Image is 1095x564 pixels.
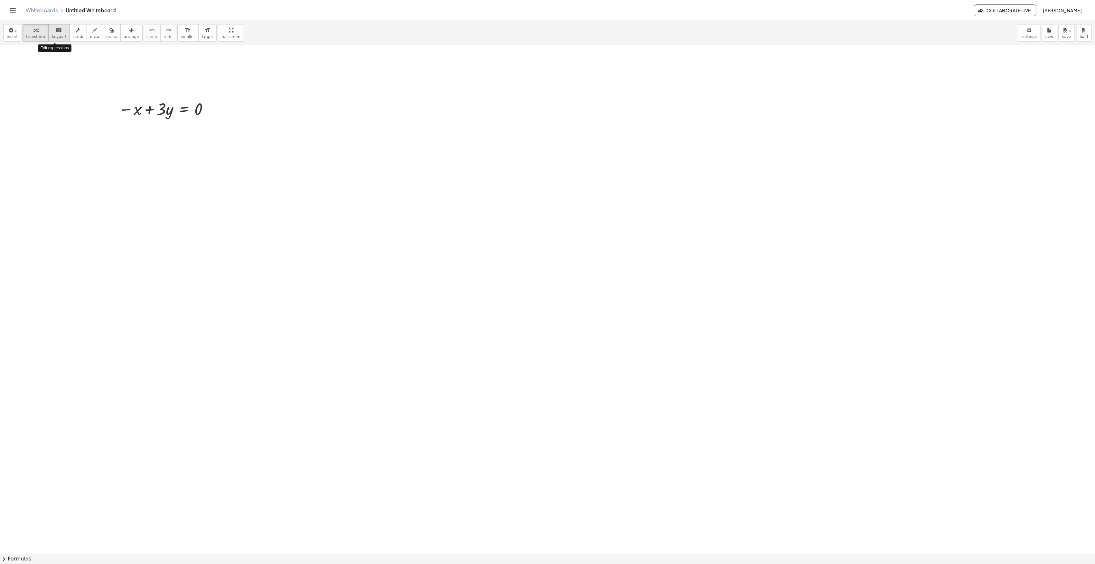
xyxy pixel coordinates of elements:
i: redo [165,26,171,34]
span: erase [106,34,117,39]
span: new [1045,34,1053,39]
button: redoredo [160,24,176,42]
i: undo [149,26,155,34]
span: scrub [73,34,83,39]
span: larger [202,34,213,39]
button: arrange [120,24,143,42]
button: fullscreen [218,24,244,42]
a: Whiteboards [26,7,58,14]
span: settings [1022,34,1037,39]
button: undoundo [144,24,161,42]
button: Toggle navigation [8,5,18,15]
span: arrange [124,34,139,39]
button: Collaborate Live [974,5,1036,16]
button: format_sizelarger [198,24,217,42]
button: scrub [69,24,87,42]
button: [PERSON_NAME] [1038,5,1087,16]
button: keyboardkeypad [48,24,70,42]
span: [PERSON_NAME] [1043,7,1082,13]
button: new [1042,24,1057,42]
i: format_size [185,26,191,34]
button: insert [3,24,21,42]
span: insert [7,34,18,39]
span: save [1062,34,1071,39]
span: undo [147,34,157,39]
span: draw [90,34,100,39]
i: keyboard [56,26,62,34]
span: redo [164,34,173,39]
button: load [1076,24,1092,42]
button: erase [103,24,120,42]
i: format_size [204,26,211,34]
button: settings [1018,24,1041,42]
span: load [1080,34,1088,39]
span: Collaborate Live [979,7,1031,13]
span: transform [26,34,45,39]
span: keypad [52,34,66,39]
button: transform [23,24,49,42]
span: smaller [181,34,195,39]
button: draw [87,24,103,42]
span: fullscreen [221,34,240,39]
button: format_sizesmaller [177,24,199,42]
button: save [1059,24,1075,42]
div: Edit expressions [38,44,71,52]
